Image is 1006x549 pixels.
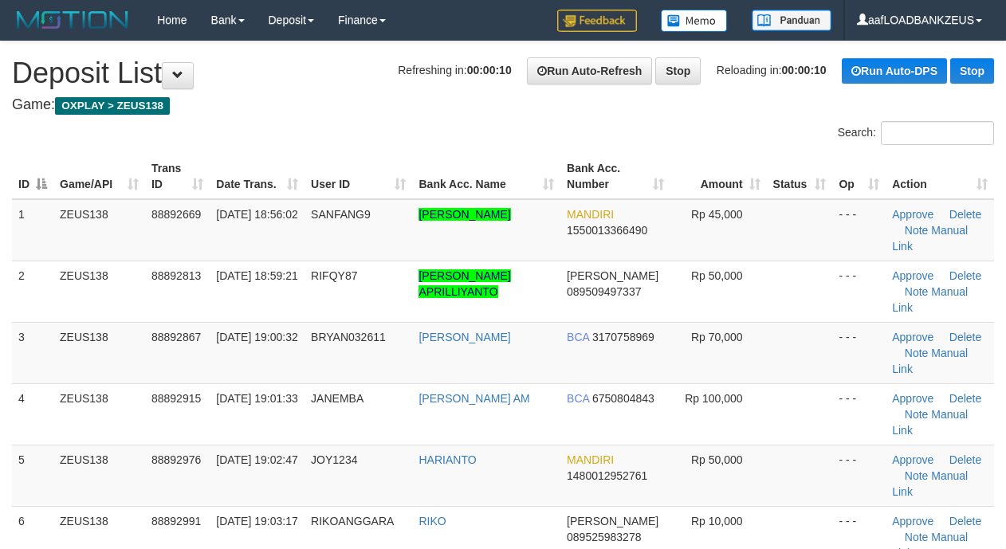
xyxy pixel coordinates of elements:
[892,515,933,527] a: Approve
[53,383,145,445] td: ZEUS138
[949,515,981,527] a: Delete
[210,154,305,199] th: Date Trans.: activate to sort column ascending
[661,10,728,32] img: Button%20Memo.svg
[905,285,929,298] a: Note
[892,469,968,498] a: Manual Link
[12,97,994,113] h4: Game:
[782,64,827,76] strong: 00:00:10
[311,331,386,343] span: BRYAN032611
[560,154,670,199] th: Bank Acc. Number: activate to sort column ascending
[717,64,827,76] span: Reloading in:
[53,154,145,199] th: Game/API: activate to sort column ascending
[151,453,201,466] span: 88892976
[838,121,994,145] label: Search:
[311,392,363,405] span: JANEMBA
[151,392,201,405] span: 88892915
[892,347,968,375] a: Manual Link
[12,383,53,445] td: 4
[949,331,981,343] a: Delete
[832,154,886,199] th: Op: activate to sort column ascending
[567,224,647,237] span: Copy 1550013366490 to clipboard
[567,208,614,221] span: MANDIRI
[832,322,886,383] td: - - -
[691,269,743,282] span: Rp 50,000
[832,261,886,322] td: - - -
[467,64,512,76] strong: 00:00:10
[557,10,637,32] img: Feedback.jpg
[12,8,133,32] img: MOTION_logo.png
[655,57,701,84] a: Stop
[311,208,371,221] span: SANFANG9
[419,331,510,343] a: [PERSON_NAME]
[412,154,560,199] th: Bank Acc. Name: activate to sort column ascending
[53,199,145,261] td: ZEUS138
[55,97,170,115] span: OXPLAY > ZEUS138
[767,154,833,199] th: Status: activate to sort column ascending
[419,269,510,298] a: [PERSON_NAME] APRILLIYANTO
[892,331,933,343] a: Approve
[12,154,53,199] th: ID: activate to sort column descending
[832,445,886,506] td: - - -
[892,408,968,437] a: Manual Link
[216,331,297,343] span: [DATE] 19:00:32
[311,515,394,527] span: RIKOANGGARA
[567,392,589,405] span: BCA
[905,347,929,359] a: Note
[53,445,145,506] td: ZEUS138
[567,331,589,343] span: BCA
[12,322,53,383] td: 3
[691,208,743,221] span: Rp 45,000
[419,515,446,527] a: RIKO
[691,453,743,466] span: Rp 50,000
[419,453,476,466] a: HARIANTO
[905,531,929,543] a: Note
[881,121,994,145] input: Search:
[905,224,929,237] a: Note
[567,453,614,466] span: MANDIRI
[567,269,658,282] span: [PERSON_NAME]
[12,261,53,322] td: 2
[151,331,201,343] span: 88892867
[832,383,886,445] td: - - -
[305,154,412,199] th: User ID: activate to sort column ascending
[567,515,658,527] span: [PERSON_NAME]
[567,531,641,543] span: Copy 089525983278 to clipboard
[567,285,641,298] span: Copy 089509497337 to clipboard
[892,224,968,253] a: Manual Link
[892,208,933,221] a: Approve
[950,58,994,84] a: Stop
[145,154,210,199] th: Trans ID: activate to sort column ascending
[216,453,297,466] span: [DATE] 19:02:47
[842,58,947,84] a: Run Auto-DPS
[949,208,981,221] a: Delete
[905,469,929,482] a: Note
[53,322,145,383] td: ZEUS138
[12,445,53,506] td: 5
[12,199,53,261] td: 1
[691,515,743,527] span: Rp 10,000
[949,269,981,282] a: Delete
[892,269,933,282] a: Approve
[949,392,981,405] a: Delete
[151,269,201,282] span: 88892813
[216,515,297,527] span: [DATE] 19:03:17
[832,199,886,261] td: - - -
[691,331,743,343] span: Rp 70,000
[419,392,529,405] a: [PERSON_NAME] AM
[892,285,968,314] a: Manual Link
[419,208,510,221] a: [PERSON_NAME]
[53,261,145,322] td: ZEUS138
[216,269,297,282] span: [DATE] 18:59:21
[752,10,831,31] img: panduan.png
[311,453,357,466] span: JOY1234
[892,392,933,405] a: Approve
[216,392,297,405] span: [DATE] 19:01:33
[592,392,654,405] span: Copy 6750804843 to clipboard
[892,453,933,466] a: Approve
[151,515,201,527] span: 88892991
[592,331,654,343] span: Copy 3170758969 to clipboard
[151,208,201,221] span: 88892669
[311,269,357,282] span: RIFQY87
[527,57,652,84] a: Run Auto-Refresh
[12,57,994,89] h1: Deposit List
